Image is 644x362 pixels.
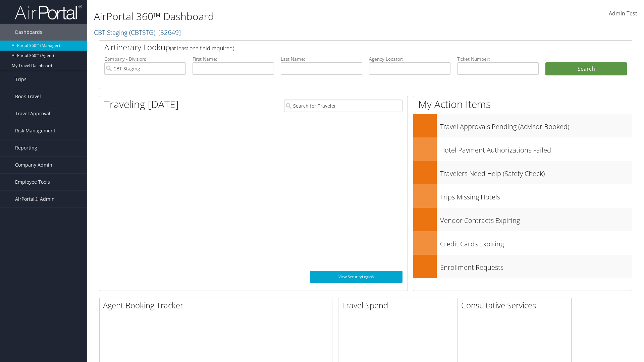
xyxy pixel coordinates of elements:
a: View SecurityLogic® [310,271,402,283]
a: Trips Missing Hotels [413,184,632,208]
span: Admin Test [609,10,637,17]
label: Ticket Number: [457,56,539,62]
span: Employee Tools [15,174,50,190]
h3: Travelers Need Help (Safety Check) [440,166,632,178]
h3: Hotel Payment Authorizations Failed [440,142,632,155]
span: Company Admin [15,157,52,173]
span: (at least one field required) [170,45,234,52]
span: Trips [15,71,26,88]
a: Enrollment Requests [413,255,632,278]
img: airportal-logo.png [15,4,82,20]
label: Last Name: [281,56,362,62]
span: Travel Approval [15,105,50,122]
h1: My Action Items [413,97,632,111]
h1: AirPortal 360™ Dashboard [94,9,456,23]
a: Vendor Contracts Expiring [413,208,632,231]
a: Travelers Need Help (Safety Check) [413,161,632,184]
input: Search for Traveler [284,100,402,112]
span: Dashboards [15,24,42,41]
h2: Consultative Services [461,300,571,311]
h3: Trips Missing Hotels [440,189,632,202]
span: , [ 32649 ] [155,28,181,37]
span: ( CBTSTG ) [129,28,155,37]
h2: Travel Spend [342,300,452,311]
h2: Airtinerary Lookup [104,42,583,53]
label: First Name: [193,56,274,62]
h3: Credit Cards Expiring [440,236,632,249]
span: Book Travel [15,88,41,105]
h3: Vendor Contracts Expiring [440,213,632,225]
label: Company - Division: [104,56,186,62]
h2: Agent Booking Tracker [103,300,332,311]
h1: Traveling [DATE] [104,97,179,111]
a: Admin Test [609,3,637,24]
a: CBT Staging [94,28,181,37]
h3: Enrollment Requests [440,259,632,272]
span: Reporting [15,139,37,156]
a: Travel Approvals Pending (Advisor Booked) [413,114,632,137]
span: AirPortal® Admin [15,191,55,207]
a: Hotel Payment Authorizations Failed [413,137,632,161]
label: Agency Locator: [369,56,450,62]
button: Search [545,62,627,76]
a: Credit Cards Expiring [413,231,632,255]
h3: Travel Approvals Pending (Advisor Booked) [440,119,632,131]
span: Risk Management [15,122,55,139]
